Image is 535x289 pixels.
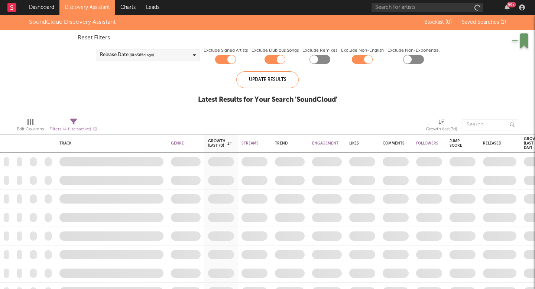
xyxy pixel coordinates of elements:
[500,20,506,25] span: ( 1 )
[302,46,337,55] label: Exclude Remixes
[100,51,154,59] div: Release Date
[426,116,457,137] div: Growth (last 7d)
[460,19,506,25] button: Saved Searches (1)
[204,46,248,55] label: Exclude Signed Artists
[59,141,160,146] div: Track
[63,127,91,131] span: ( 4 filters active)
[208,139,231,148] div: Growth (last 7d)
[49,116,97,137] div: Filters(4 filters active)
[416,141,438,146] div: Followers
[462,20,506,25] span: Saved Searches
[445,20,452,25] span: ( 0 )
[17,125,44,134] div: Edit Columns
[241,141,259,146] div: Streams
[236,71,299,88] div: Update Results
[483,141,505,146] div: Released
[275,141,301,146] div: Trend
[341,46,384,55] label: Exclude Non-English
[198,95,337,104] div: Latest Results for Your Search ' SoundCloud '
[426,125,457,134] div: Growth (last 7d)
[49,125,97,134] div: Filters
[463,119,518,130] input: Search...
[383,141,405,146] div: Comments
[130,51,154,59] span: ( 0 to 365 d ago)
[29,18,116,27] div: SoundCloud Discovery Assistant
[424,20,452,25] span: Blocklist
[372,3,483,12] input: Search for artists
[507,2,516,7] div: 99 +
[17,116,44,137] div: Edit Columns
[388,46,440,55] label: Exclude Non-Exponential
[252,46,299,55] label: Exclude Dubious Songs
[312,141,338,146] div: Engagement
[171,141,189,146] div: Genre
[450,139,464,148] div: Jump Score
[78,33,457,42] div: Reset Filters
[349,141,364,146] div: Likes
[505,4,510,10] button: 99+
